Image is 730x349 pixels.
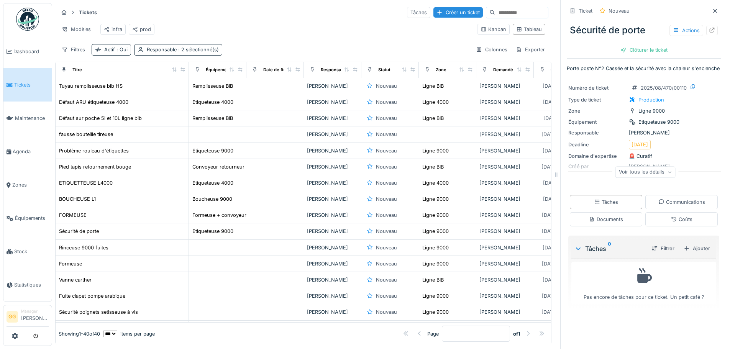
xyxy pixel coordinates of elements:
[422,276,444,283] div: Ligne BIB
[3,168,52,202] a: Zones
[376,195,397,203] div: Nouveau
[104,26,122,33] div: infra
[407,7,430,18] div: Tâches
[21,308,49,314] div: Manager
[177,47,219,52] span: : 2 sélectionné(s)
[579,7,592,15] div: Ticket
[479,228,531,235] div: [PERSON_NAME]
[594,198,618,206] div: Tâches
[568,118,626,126] div: Équipement
[479,131,531,138] div: [PERSON_NAME]
[59,195,96,203] div: BOUCHEUSE L1
[422,82,444,90] div: Ligne BIB
[376,179,397,187] div: Nouveau
[192,211,260,219] div: Formeuse + convoyeur 9000
[307,308,358,316] div: [PERSON_NAME]
[376,276,397,283] div: Nouveau
[422,147,449,154] div: Ligne 9000
[13,148,49,155] span: Agenda
[59,179,113,187] div: ETIQUETTEUSE L4000
[568,96,626,103] div: Type de ticket
[59,308,138,316] div: Sécurité poignets setisseuse à vis
[192,195,232,203] div: Boucheuse 9000
[59,98,128,106] div: Défaut ARU étiqueteuse 4000
[436,67,446,73] div: Zone
[3,202,52,235] a: Équipements
[192,179,233,187] div: Etiqueteuse 4000
[58,24,94,35] div: Modèles
[648,243,678,254] div: Filtrer
[115,47,128,52] span: : Oui
[59,147,129,154] div: Problème rouleau d'étiquettes
[376,292,397,300] div: Nouveau
[615,167,676,178] div: Voir tous les détails
[543,98,582,106] div: [DATE] @ 16:18:14
[59,82,123,90] div: Tuyau remplisseuse bib HS
[12,181,49,188] span: Zones
[72,67,82,73] div: Titre
[21,308,49,325] li: [PERSON_NAME]
[192,228,233,235] div: Etiqueteuse 9000
[307,115,358,122] div: [PERSON_NAME]
[609,7,630,15] div: Nouveau
[376,308,397,316] div: Nouveau
[59,292,125,300] div: Fuite clapet pompe arabique
[543,244,582,251] div: [DATE] @ 10:18:47
[641,84,687,92] div: 2025/08/470/00110
[422,195,449,203] div: Ligne 9000
[541,163,584,170] div: [DATE] @ 07:22:40
[608,244,611,253] sup: 0
[14,248,49,255] span: Stock
[568,152,626,160] div: Domaine d'expertise
[422,260,449,267] div: Ligne 9000
[307,98,358,106] div: [PERSON_NAME]
[59,260,82,267] div: Formeuse
[479,98,531,106] div: [PERSON_NAME]
[59,276,92,283] div: Vanne carther
[263,67,302,73] div: Date de fin prévue
[16,8,39,31] img: Badge_color-CXgf-gQk.svg
[376,211,397,219] div: Nouveau
[543,115,582,122] div: [DATE] @ 16:17:13
[567,65,721,72] p: Porte poste N°2 Cassée et la sécurité avec la chaleur s'enclenche
[422,228,449,235] div: Ligne 9000
[568,84,626,92] div: Numéro de ticket
[376,115,397,122] div: Nouveau
[422,115,444,122] div: Ligne BIB
[76,9,100,16] strong: Tickets
[543,82,583,90] div: [DATE] @ 16:18:46
[59,228,99,235] div: Sécurité de porte
[422,308,449,316] div: Ligne 9000
[376,82,397,90] div: Nouveau
[422,211,449,219] div: Ligne 9000
[589,216,623,223] div: Documents
[307,179,358,187] div: [PERSON_NAME]
[103,330,155,337] div: items per page
[192,163,244,170] div: Convoyeur retourneur
[132,26,151,33] div: prod
[422,163,444,170] div: Ligne BIB
[427,330,439,337] div: Page
[3,102,52,135] a: Maintenance
[15,115,49,122] span: Maintenance
[376,244,397,251] div: Nouveau
[307,211,358,219] div: [PERSON_NAME]
[59,330,100,337] div: Showing 1 - 40 of 40
[551,67,566,73] div: Créé le
[568,141,626,148] div: Deadline
[422,179,449,187] div: Ligne 4000
[3,235,52,268] a: Stock
[376,147,397,154] div: Nouveau
[14,81,49,88] span: Tickets
[376,131,397,138] div: Nouveau
[658,198,705,206] div: Communications
[206,67,231,73] div: Équipement
[307,228,358,235] div: [PERSON_NAME]
[307,244,358,251] div: [PERSON_NAME]
[479,179,531,187] div: [PERSON_NAME]
[542,292,583,300] div: [DATE] @ 08:03:41
[479,195,531,203] div: [PERSON_NAME]
[307,260,358,267] div: [PERSON_NAME]
[307,131,358,138] div: [PERSON_NAME]
[617,45,671,55] div: Clôturer le ticket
